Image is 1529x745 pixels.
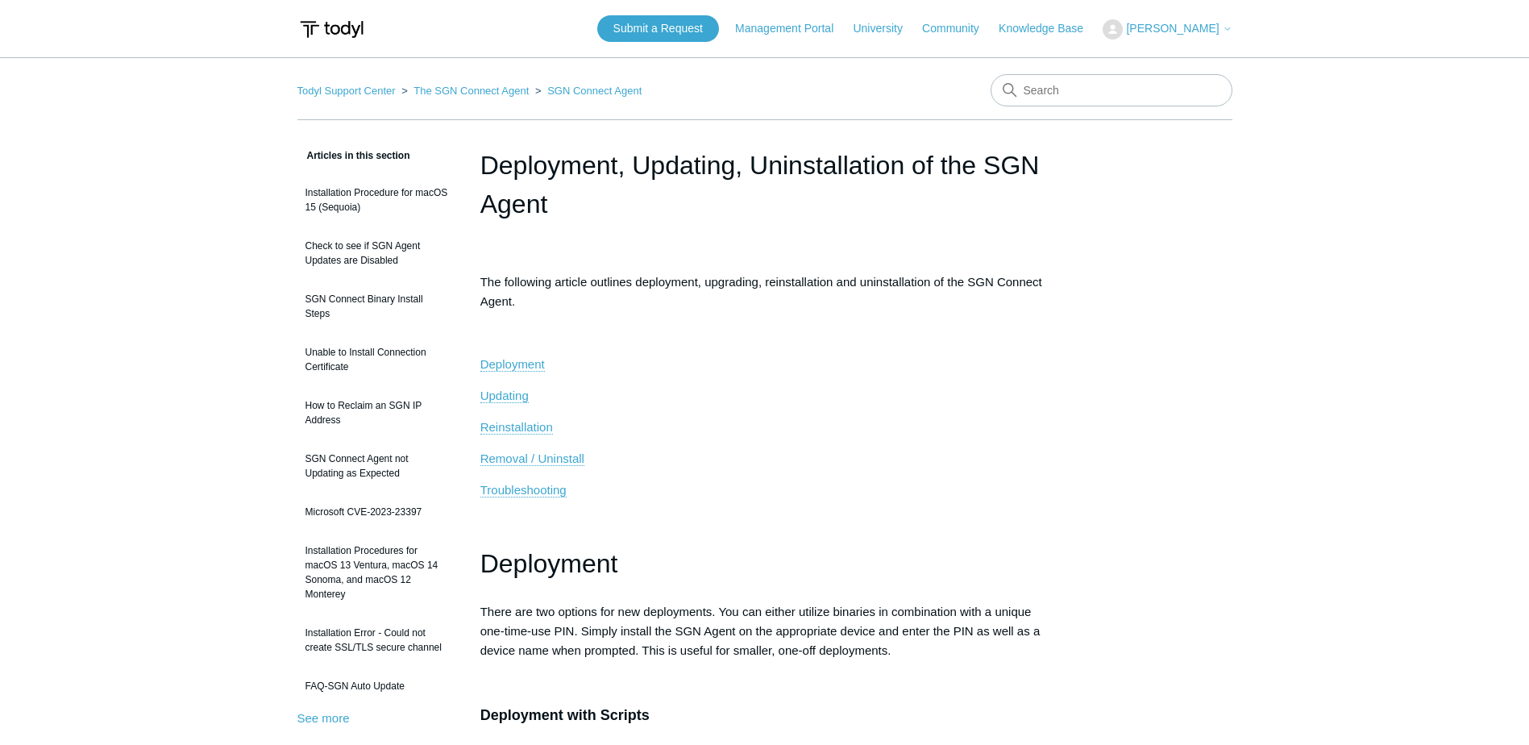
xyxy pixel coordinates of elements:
a: Installation Error - Could not create SSL/TLS secure channel [297,618,456,663]
a: Unable to Install Connection Certificate [297,337,456,382]
a: FAQ-SGN Auto Update [297,671,456,701]
span: The following article outlines deployment, upgrading, reinstallation and uninstallation of the SG... [480,275,1042,308]
a: Microsoft CVE-2023-23397 [297,497,456,527]
span: There are two options for new deployments. You can either utilize binaries in combination with a ... [480,605,1041,657]
a: SGN Connect Binary Install Steps [297,284,456,329]
a: How to Reclaim an SGN IP Address [297,390,456,435]
span: [PERSON_NAME] [1126,22,1219,35]
a: Updating [480,389,529,403]
h1: Deployment, Updating, Uninstallation of the SGN Agent [480,146,1049,223]
input: Search [991,74,1232,106]
a: Installation Procedures for macOS 13 Ventura, macOS 14 Sonoma, and macOS 12 Monterey [297,535,456,610]
span: Troubleshooting [480,483,567,497]
a: SGN Connect Agent not Updating as Expected [297,443,456,489]
button: [PERSON_NAME] [1103,19,1232,40]
li: SGN Connect Agent [532,85,642,97]
span: Articles in this section [297,150,410,161]
a: Reinstallation [480,420,553,435]
img: Todyl Support Center Help Center home page [297,15,366,44]
a: Management Portal [735,20,850,37]
span: Updating [480,389,529,402]
a: Check to see if SGN Agent Updates are Disabled [297,231,456,276]
a: Troubleshooting [480,483,567,497]
li: Todyl Support Center [297,85,399,97]
li: The SGN Connect Agent [398,85,532,97]
a: The SGN Connect Agent [413,85,529,97]
span: Removal / Uninstall [480,452,584,465]
a: Installation Procedure for macOS 15 (Sequoia) [297,177,456,223]
span: Deployment [480,549,618,578]
a: Removal / Uninstall [480,452,584,466]
a: See more [297,711,350,725]
a: Community [922,20,995,37]
span: Deployment with Scripts [480,707,650,723]
a: SGN Connect Agent [547,85,642,97]
a: University [853,20,918,37]
a: Deployment [480,357,545,372]
a: Knowledge Base [999,20,1099,37]
a: Todyl Support Center [297,85,396,97]
a: Submit a Request [597,15,719,42]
